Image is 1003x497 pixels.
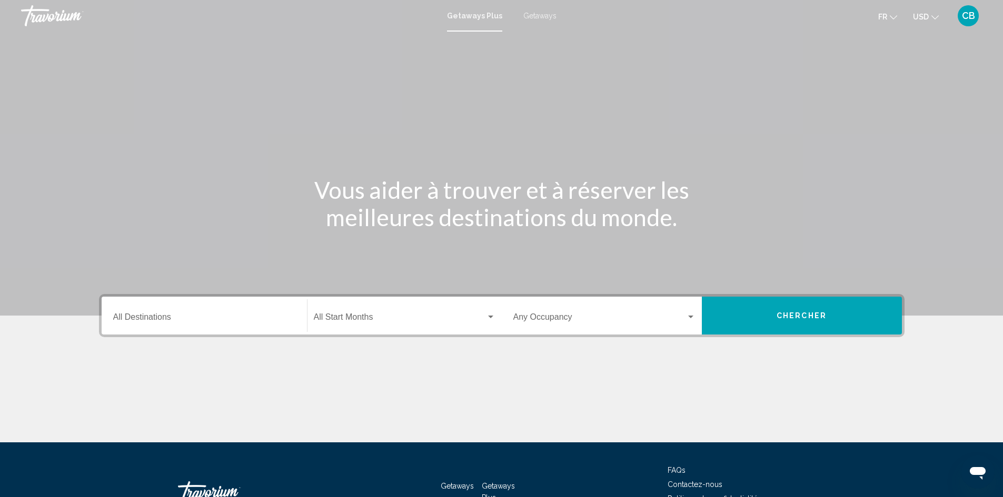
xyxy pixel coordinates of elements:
div: Search widget [102,297,902,334]
a: Getaways Plus [447,12,502,20]
span: USD [913,13,929,21]
button: Chercher [702,297,902,334]
iframe: Bouton de lancement de la fenêtre de messagerie [961,455,995,489]
a: Getaways [441,482,474,490]
a: Getaways [523,12,557,20]
h1: Vous aider à trouver et à réserver les meilleures destinations du monde. [304,176,699,231]
button: Change language [878,9,897,24]
button: User Menu [955,5,982,27]
span: CB [962,11,975,21]
a: Travorium [21,5,436,26]
span: fr [878,13,887,21]
span: Chercher [777,312,827,320]
a: Contactez-nous [668,480,722,489]
button: Change currency [913,9,939,24]
a: FAQs [668,466,686,474]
